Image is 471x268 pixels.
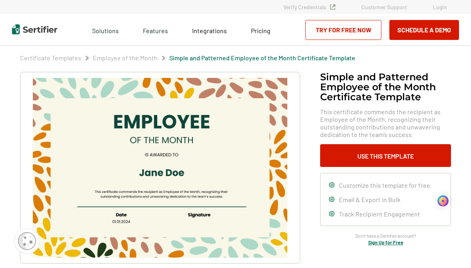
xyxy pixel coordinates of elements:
[339,181,430,189] span: Customize this template for free
[305,20,381,40] a: Try for Free Now
[192,27,227,34] span: Integrations
[192,25,227,35] a: Integrations
[433,4,447,10] a: Login
[355,232,416,240] span: Don’t have a Sertifier account?
[431,230,471,268] iframe: Chat Widget
[251,25,271,35] a: Pricing
[389,20,459,40] button: Schedule a Demo
[92,25,119,35] span: Solutions
[20,54,355,62] div: Breadcrumb
[436,194,450,208] img: svg+xml,%3Csvg%20width%3D%2234%22%20height%3D%2234%22%20viewBox%3D%220%200%2034%2034%22%20fill%3D...
[251,27,271,34] span: Pricing
[283,4,335,10] a: Verify Credentials
[368,240,403,245] a: Sign Up for Free
[330,4,335,10] img: Verified
[320,144,451,167] button: Use This Template
[339,210,420,218] span: Track Recipient Engagement
[169,54,355,62] a: Simple and Patterned Employee of the Month Certificate Template
[93,54,158,62] a: Employee of the Month
[20,54,81,62] a: Certificate Templates
[320,72,451,102] h1: Simple and Patterned Employee of the Month Certificate Template
[436,194,450,208] img: wBKru0+wqDfRgAAAABJRU5ErkJggg==
[339,196,401,203] span: Email & Export in Bulk
[33,78,287,258] img: Simple and Patterned Employee of the Month Certificate Template
[320,108,451,138] span: This certificate commends the recipient as Employee of the Month, recognizing their outstanding c...
[12,24,57,34] img: Sertifier | Digital Credentialing Platform
[143,25,168,35] span: Features
[361,4,407,10] a: Customer Support
[18,232,36,250] img: Cookie Popup Icon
